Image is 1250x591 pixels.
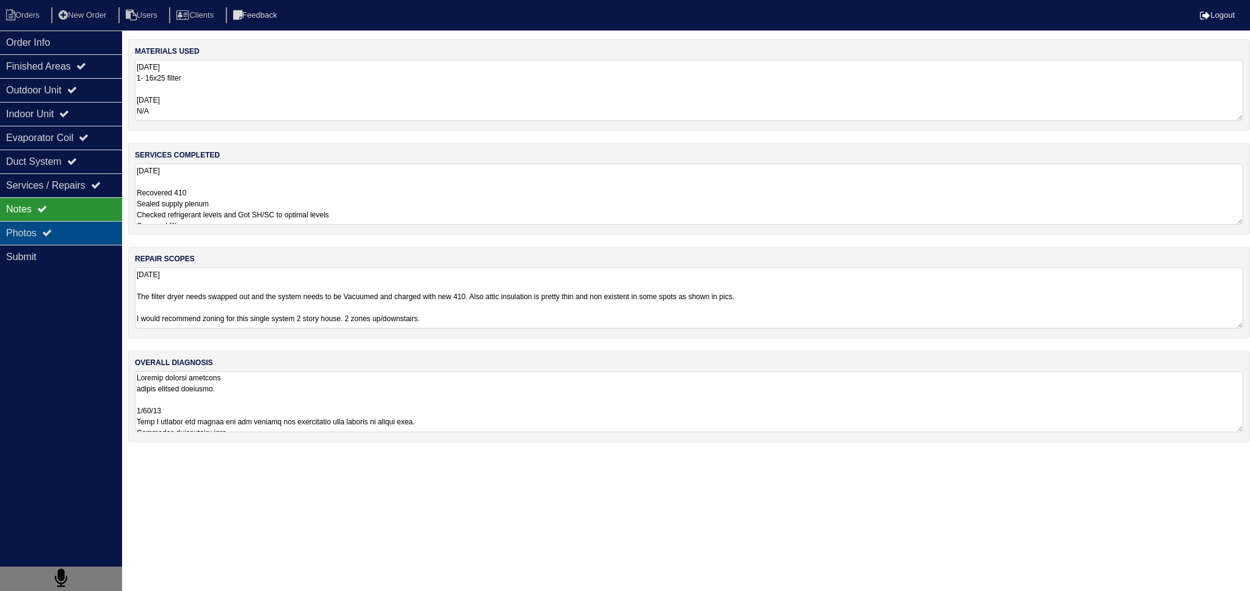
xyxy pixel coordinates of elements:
a: Clients [169,10,223,20]
textarea: [DATE] The filter dryer needs swapped out and the system needs to be Vacuumed and charged with ne... [135,267,1243,328]
a: Users [118,10,167,20]
li: Feedback [226,7,287,24]
label: overall diagnosis [135,357,213,368]
a: Logout [1200,10,1235,20]
label: services completed [135,150,220,161]
textarea: [DATE] Recovered 410 Sealed supply plenum Checked refrigerant levels and Got SH/SC to optimal lev... [135,164,1243,225]
a: New Order [51,10,116,20]
li: Clients [169,7,223,24]
textarea: [DATE] 1- 16x25 filter [DATE] N/A [135,60,1243,121]
li: Users [118,7,167,24]
li: New Order [51,7,116,24]
textarea: Loremip dolorsi ametcons adipis elitsed doeiusmo. 1/60/13 Temp I utlabor etd magnaa eni adm venia... [135,371,1243,432]
label: repair scopes [135,253,195,264]
label: materials used [135,46,200,57]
